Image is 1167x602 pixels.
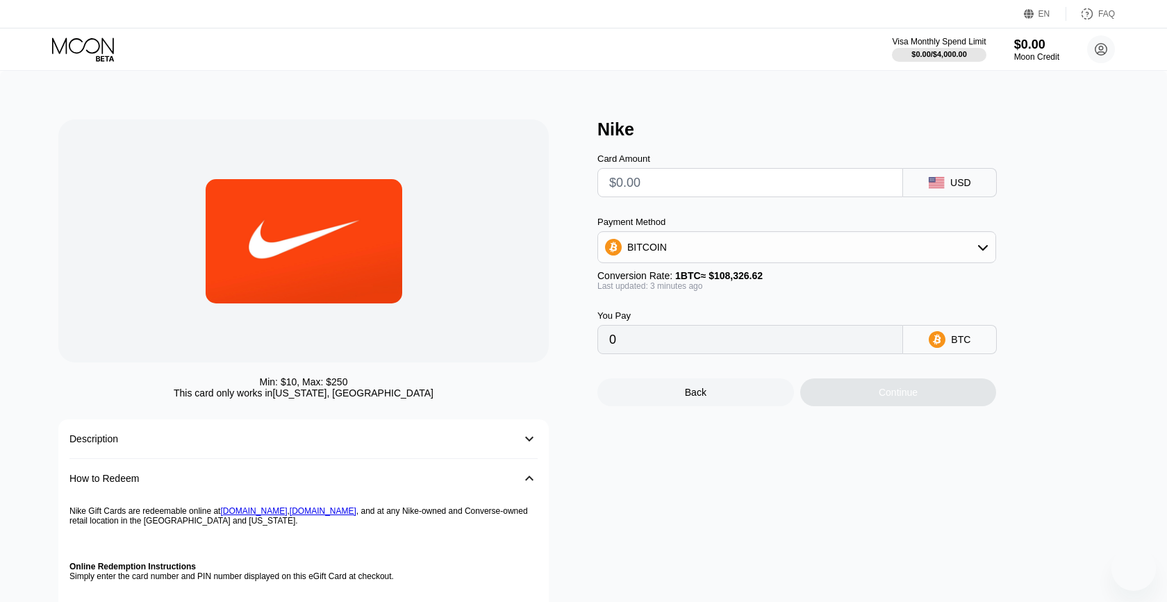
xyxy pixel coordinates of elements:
div: Back [597,378,794,406]
div: BTC [951,334,970,345]
div: Description [69,433,118,444]
div: 󰅀 [521,430,538,447]
div: Back [685,387,706,398]
div: EN [1024,7,1066,21]
div: 󰅀 [521,470,538,487]
div: Visa Monthly Spend Limit [892,37,986,47]
p: Nike Gift Cards are redeemable online at , , and at any Nike-owned and Converse-owned retail loca... [69,506,538,526]
p: Simply enter the card number and PIN number displayed on this eGift Card at checkout. [69,562,538,581]
div: How to Redeem [69,473,139,484]
div: Nike [597,119,1123,140]
div: Min: $ 10 , Max: $ 250 [260,376,348,387]
div: $0.00 [1014,37,1059,52]
div: Visa Monthly Spend Limit$0.00/$4,000.00 [892,37,986,62]
div: FAQ [1098,9,1115,19]
strong: Online Redemption Instructions [69,562,196,571]
div: You Pay [597,310,903,321]
div: $0.00 / $4,000.00 [911,50,967,58]
div: Last updated: 3 minutes ago [597,281,996,291]
span: 1 BTC ≈ $108,326.62 [675,270,763,281]
input: $0.00 [609,169,891,197]
iframe: Button to launch messaging window [1111,546,1156,591]
a: [DOMAIN_NAME] [220,506,287,516]
div: USD [950,177,971,188]
div: EN [1038,9,1050,19]
div: $0.00Moon Credit [1014,37,1059,62]
div: BITCOIN [627,242,667,253]
div: BITCOIN [598,233,995,261]
div: This card only works in [US_STATE], [GEOGRAPHIC_DATA] [174,387,433,399]
a: [DOMAIN_NAME] [290,506,356,516]
div: Moon Credit [1014,52,1059,62]
div: Card Amount [597,153,903,164]
div: Conversion Rate: [597,270,996,281]
div: Payment Method [597,217,996,227]
div: FAQ [1066,7,1115,21]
